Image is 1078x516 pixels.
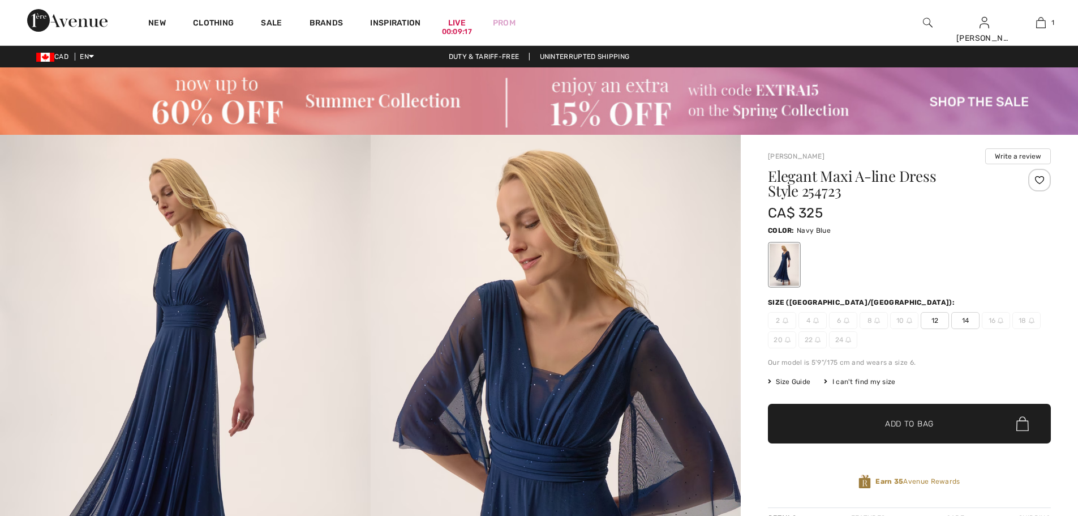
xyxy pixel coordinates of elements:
span: 24 [829,331,857,348]
span: 8 [860,312,888,329]
img: ring-m.svg [1029,318,1034,323]
a: Prom [493,17,516,29]
span: Add to Bag [885,418,934,430]
span: 18 [1012,312,1041,329]
span: CA$ 325 [768,205,823,221]
button: Write a review [985,148,1051,164]
span: Size Guide [768,377,810,387]
span: 16 [982,312,1010,329]
h1: Elegant Maxi A-line Dress Style 254723 [768,169,1004,198]
div: Navy Blue [770,244,799,286]
span: CAD [36,53,73,61]
a: 1 [1013,16,1068,29]
img: ring-m.svg [783,318,788,323]
span: 6 [829,312,857,329]
img: ring-m.svg [907,318,912,323]
div: Size ([GEOGRAPHIC_DATA]/[GEOGRAPHIC_DATA]): [768,297,957,308]
img: My Info [980,16,989,29]
a: Sale [261,18,282,30]
img: Bag.svg [1016,416,1029,431]
span: Color: [768,227,794,234]
span: 1 [1051,18,1054,28]
a: Live00:09:17 [448,17,466,29]
button: Add to Bag [768,404,1051,443]
img: 1ère Avenue [27,9,108,32]
span: Navy Blue [797,227,831,234]
span: Avenue Rewards [875,476,960,487]
img: ring-m.svg [998,318,1003,323]
span: 2 [768,312,796,329]
img: search the website [923,16,933,29]
span: 14 [951,312,980,329]
img: ring-m.svg [874,318,880,323]
strong: Earn 35 [875,477,903,485]
img: ring-m.svg [785,337,791,343]
div: [PERSON_NAME] [956,32,1012,44]
a: Brands [310,18,343,30]
a: New [148,18,166,30]
span: EN [80,53,94,61]
img: Canadian Dollar [36,53,54,62]
div: 00:09:17 [442,27,472,37]
img: ring-m.svg [844,318,849,323]
span: 4 [798,312,827,329]
img: My Bag [1036,16,1046,29]
span: 10 [890,312,918,329]
img: Avenue Rewards [858,474,871,489]
a: Clothing [193,18,234,30]
img: ring-m.svg [845,337,851,343]
a: Sign In [980,17,989,28]
img: ring-m.svg [813,318,819,323]
div: I can't find my size [824,377,895,387]
a: [PERSON_NAME] [768,152,824,160]
span: 12 [921,312,949,329]
div: Our model is 5'9"/175 cm and wears a size 6. [768,357,1051,368]
span: 20 [768,331,796,348]
span: 22 [798,331,827,348]
span: Inspiration [370,18,420,30]
img: ring-m.svg [815,337,821,343]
